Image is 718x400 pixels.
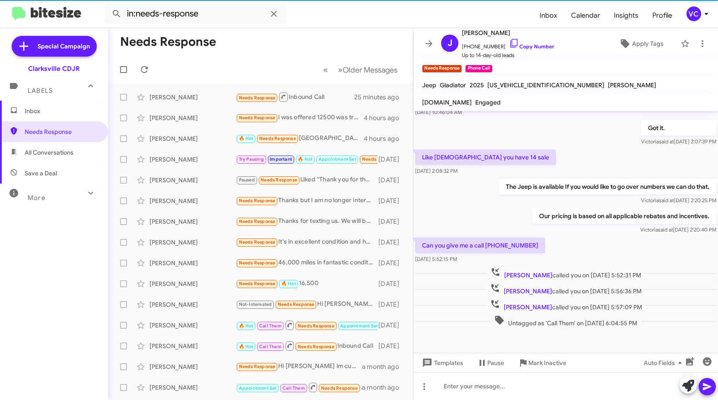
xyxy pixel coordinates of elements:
[105,3,286,24] input: Search
[28,194,45,202] span: More
[298,156,312,162] span: 🔥 Hot
[637,355,692,371] button: Auto Fields
[149,238,236,247] div: [PERSON_NAME]
[422,81,436,89] span: Jeep
[236,196,378,206] div: Thanks but I am no longer interested. I bought something else.
[278,302,315,307] span: Needs Response
[658,226,673,233] span: said at
[509,43,554,50] a: Copy Number
[486,283,645,295] span: called you on [DATE] 5:56:36 PM
[378,300,406,309] div: [DATE]
[504,271,553,279] span: [PERSON_NAME]
[511,355,573,371] button: Mark Inactive
[12,36,97,57] a: Special Campaign
[236,382,362,393] div: Inbound Call
[283,385,305,391] span: Call Them
[259,323,282,329] span: Call Them
[298,323,334,329] span: Needs Response
[645,3,679,28] a: Profile
[362,362,406,371] div: a month ago
[236,340,378,351] div: Inbound Call
[607,3,645,28] a: Insights
[486,299,645,311] span: called you on [DATE] 5:57:09 PM
[528,355,566,371] span: Mark Inactive
[149,93,236,102] div: [PERSON_NAME]
[415,149,556,165] p: Like [DEMOGRAPHIC_DATA] you have 14 sale
[641,138,716,145] span: Victoria [DATE] 2:07:39 PM
[149,321,236,330] div: [PERSON_NAME]
[378,342,406,350] div: [DATE]
[532,208,716,224] p: Our pricing is based on all applicable rebates and incentives.
[659,138,674,145] span: said at
[236,154,378,164] div: Nm
[261,177,297,183] span: Needs Response
[564,3,607,28] span: Calendar
[608,81,656,89] span: [PERSON_NAME]
[448,36,452,50] span: J
[28,87,53,95] span: Labels
[362,156,399,162] span: Needs Response
[499,179,716,194] p: The Jeep is available If you would like to go over numbers we can do that,
[25,107,98,115] span: Inbox
[239,156,264,162] span: Try Pausing
[533,3,564,28] a: Inbox
[149,217,236,226] div: [PERSON_NAME]
[440,81,466,89] span: Gladiator
[149,155,236,164] div: [PERSON_NAME]
[25,127,98,136] span: Needs Response
[120,35,216,49] h1: Needs Response
[149,114,236,122] div: [PERSON_NAME]
[239,302,272,307] span: Not-Interested
[504,287,552,295] span: [PERSON_NAME]
[236,175,378,185] div: Liked “Thank you for the update.”
[462,51,554,60] span: Up to 14-day-old leads
[259,344,282,349] span: Call Them
[415,238,545,253] p: Can you give me a call [PHONE_NUMBER]
[641,197,716,203] span: Victoria [DATE] 2:20:25 PM
[475,98,501,106] span: Engaged
[149,383,236,392] div: [PERSON_NAME]
[378,321,406,330] div: [DATE]
[239,281,276,286] span: Needs Response
[462,38,554,51] span: [PHONE_NUMBER]
[333,61,403,79] button: Next
[364,114,406,122] div: 4 hours ago
[239,95,276,101] span: Needs Response
[149,259,236,267] div: [PERSON_NAME]
[236,216,378,226] div: Thanks for texting us. We will be with you shortly. In the meantime, you can use this link to sav...
[236,133,364,143] div: [GEOGRAPHIC_DATA]
[239,115,276,121] span: Needs Response
[413,355,470,371] button: Templates
[487,81,604,89] span: [US_VEHICLE_IDENTIFICATION_NUMBER]
[462,28,554,38] span: [PERSON_NAME]
[470,355,511,371] button: Pause
[415,256,457,262] span: [DATE] 5:52:15 PM
[362,383,406,392] div: a month ago
[236,258,378,268] div: 46,000 miles in fantastic condition. How much??
[318,156,356,162] span: Appointment Set
[420,355,463,371] span: Templates
[504,303,552,311] span: [PERSON_NAME]
[632,36,664,51] span: Apply Tags
[149,176,236,184] div: [PERSON_NAME]
[239,260,276,266] span: Needs Response
[415,109,462,115] span: [DATE] 10:46:04 AM
[236,92,354,102] div: Inbound Call
[149,342,236,350] div: [PERSON_NAME]
[487,267,645,279] span: called you on [DATE] 5:52:31 PM
[38,42,90,51] span: Special Campaign
[686,6,701,21] div: VC
[236,320,378,330] div: WP0AA2A78EL0150503
[487,355,504,371] span: Pause
[378,176,406,184] div: [DATE]
[239,239,276,245] span: Needs Response
[298,344,334,349] span: Needs Response
[25,169,57,178] span: Save a Deal
[323,64,328,75] span: «
[659,197,674,203] span: said at
[318,61,333,79] button: Previous
[149,279,236,288] div: [PERSON_NAME]
[239,364,276,369] span: Needs Response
